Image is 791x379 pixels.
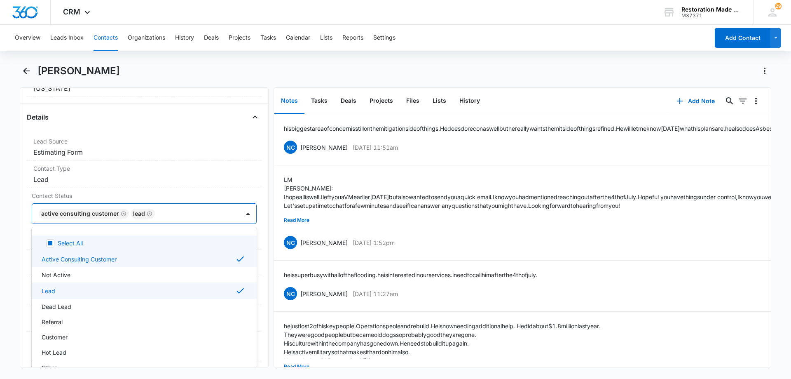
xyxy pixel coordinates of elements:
[41,211,119,217] div: Active Consulting Customer
[300,290,348,298] p: [PERSON_NAME]
[426,88,453,114] button: Lists
[15,25,40,51] button: Overview
[42,255,117,264] p: Active Consulting Customer
[284,141,297,154] span: NC
[27,332,262,362] div: Color Tag
[63,7,80,16] span: CRM
[27,161,262,188] div: Contact TypeLead
[204,25,219,51] button: Deals
[274,88,304,114] button: Notes
[50,25,84,51] button: Leads Inbox
[128,25,165,51] button: Organizations
[286,25,310,51] button: Calendar
[27,134,262,161] div: Lead SourceEstimating Form
[42,348,66,357] p: Hot Lead
[300,143,348,152] p: [PERSON_NAME]
[373,25,395,51] button: Settings
[284,287,297,300] span: NC
[320,25,332,51] button: Lists
[284,271,538,279] p: he is super busy with all of the flooding. he is interested in our services. i need to call him a...
[248,111,262,124] button: Close
[758,64,771,78] button: Actions
[20,64,33,78] button: Back
[668,91,723,111] button: Add Note
[229,25,250,51] button: Projects
[284,348,601,356] p: He is active military so that makes it hard on him also.
[681,13,742,19] div: account id
[33,83,255,93] dd: [US_STATE]
[353,143,398,152] p: [DATE] 11:51am
[304,88,334,114] button: Tasks
[33,174,255,184] dd: Lead
[284,359,309,374] button: Read More
[284,212,309,228] button: Read More
[715,28,770,48] button: Add Contact
[334,88,363,114] button: Deals
[260,25,276,51] button: Tasks
[284,330,601,339] p: They were good people but became old dogs so probably good they are gone.
[284,339,601,348] p: His culture within the company has gone down. He needs to build it up again.
[42,287,55,295] p: Lead
[58,239,83,247] p: Select All
[119,211,126,217] div: Remove Active Consulting Customer
[775,3,782,9] span: 29
[353,238,395,247] p: [DATE] 1:52pm
[37,65,120,77] h1: [PERSON_NAME]
[42,318,63,326] p: Referral
[723,94,736,108] button: Search...
[175,25,194,51] button: History
[32,191,257,200] label: Contact Status
[27,112,49,122] h4: Details
[94,25,118,51] button: Contacts
[27,304,262,332] div: Next Contact Date---
[775,3,782,9] div: notifications count
[736,94,749,108] button: Filters
[300,238,348,247] p: [PERSON_NAME]
[27,277,262,304] div: Tags---
[284,236,297,249] span: NC
[42,363,57,372] p: Other
[342,25,363,51] button: Reports
[400,88,426,114] button: Files
[42,271,70,279] p: Not Active
[42,333,68,341] p: Customer
[453,88,487,114] button: History
[27,250,262,277] div: Assigned To[PERSON_NAME]
[363,88,400,114] button: Projects
[681,6,742,13] div: account name
[284,322,601,330] p: he just lost 2 of his key people. Operations peole and rebuild. He is now needing additional help...
[42,302,71,311] p: Dead Lead
[353,290,398,298] p: [DATE] 11:27am
[33,137,255,146] label: Lead Source
[284,356,601,365] p: He used to be with Restoration Affiliates
[133,211,145,217] div: Lead
[749,94,763,108] button: Overflow Menu
[33,164,255,173] label: Contact Type
[145,211,152,217] div: Remove Lead
[33,147,255,157] dd: Estimating Form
